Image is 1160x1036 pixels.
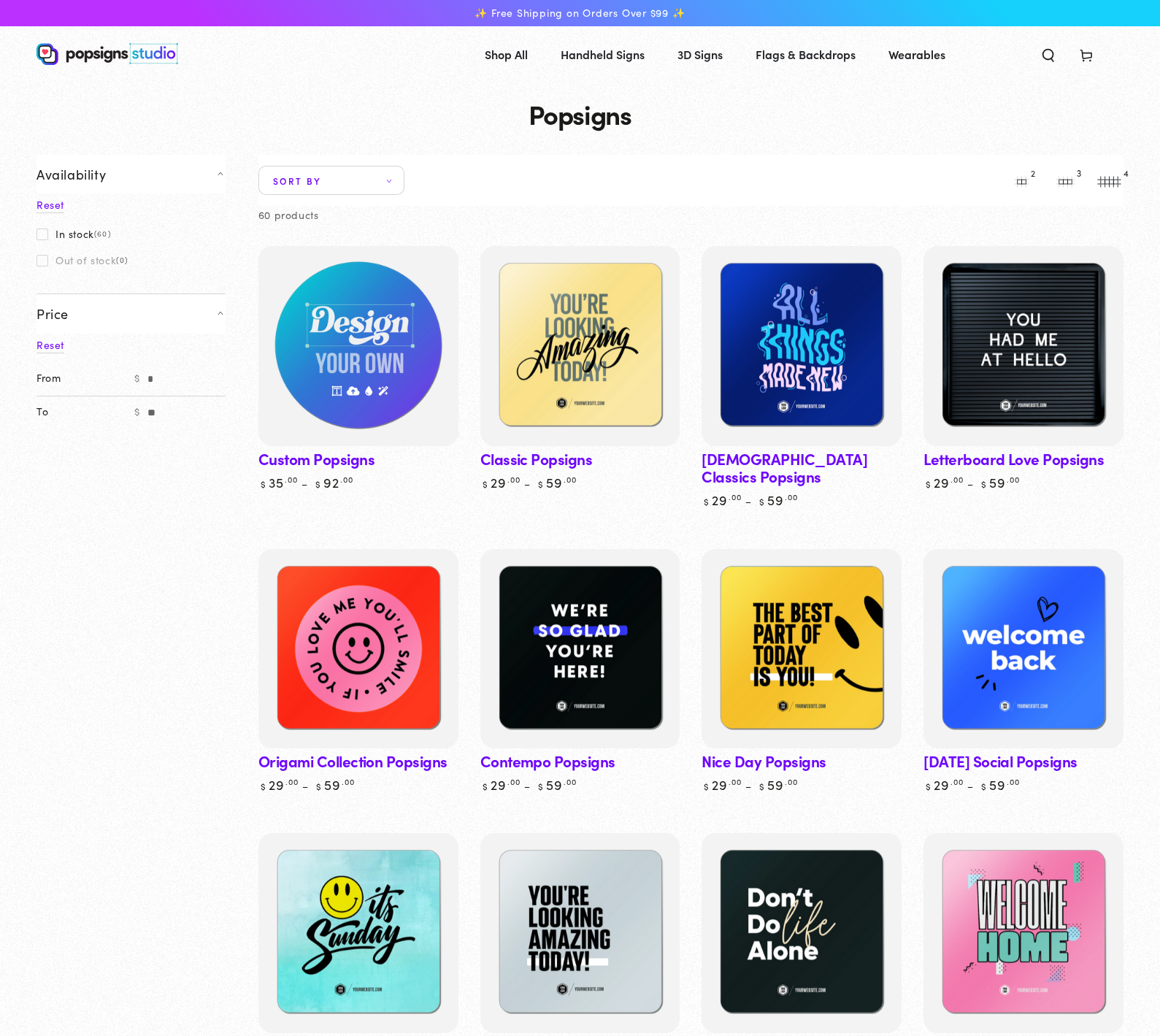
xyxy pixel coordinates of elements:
img: Custom Popsigns [256,243,461,449]
a: Contempo PopsignsContempo Popsigns [480,549,680,749]
summary: Sort by [258,166,404,195]
a: 3D Signs [667,35,734,74]
a: Letterboard Love PopsignsLetterboard Love Popsigns [923,246,1123,446]
p: 60 products [258,206,319,224]
span: $ [126,396,147,429]
a: Metro Station PopsignsMetro Station Popsigns [702,833,902,1033]
span: 3D Signs [677,44,723,65]
a: Ambrose Avenue PopsignsAmbrose Avenue Popsigns [480,833,680,1033]
summary: Search our site [1029,38,1067,70]
a: Sunday Social PopsignsSunday Social Popsigns [923,549,1123,749]
span: ✨ Free Shipping on Orders Over $99 ✨ [475,7,685,20]
span: Price [37,305,69,322]
a: Nice Day PopsignsNice Day Popsigns [702,549,902,749]
span: $ [126,363,147,396]
a: Flags & Backdrops [745,35,867,74]
span: (0) [116,256,128,264]
a: Reset [37,197,64,213]
span: Handheld Signs [561,44,645,65]
summary: Price [37,293,226,333]
a: Classic PopsignsClassic Popsigns [480,246,680,446]
span: Availability [37,166,106,183]
button: 2 [1007,166,1036,195]
span: Shop All [485,44,528,65]
span: (60) [94,229,111,238]
a: Baptism Classics PopsignsBaptism Classics Popsigns [702,246,902,446]
span: Wearables [888,44,945,65]
span: Flags & Backdrops [756,44,856,65]
a: Handheld Signs [550,35,656,74]
label: To [37,396,126,429]
a: Custom PopsignsCustom Popsigns [258,246,458,446]
img: Popsigns Studio [37,43,178,65]
a: Reset [37,337,64,353]
label: Out of stock [37,254,128,266]
a: 90s Vibes Popsigns90s Vibes Popsigns [923,833,1123,1033]
button: 3 [1050,166,1080,195]
label: In stock [37,228,111,239]
a: Wearables [877,35,956,74]
a: Shop All [474,35,539,74]
a: Origami Collection PopsignsOrigami Collection Popsigns [258,549,458,749]
h1: Popsigns [37,99,1123,128]
label: From [37,363,126,396]
a: Watercolor PopsignsWatercolor Popsigns [258,833,458,1033]
summary: Availability [37,155,226,193]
